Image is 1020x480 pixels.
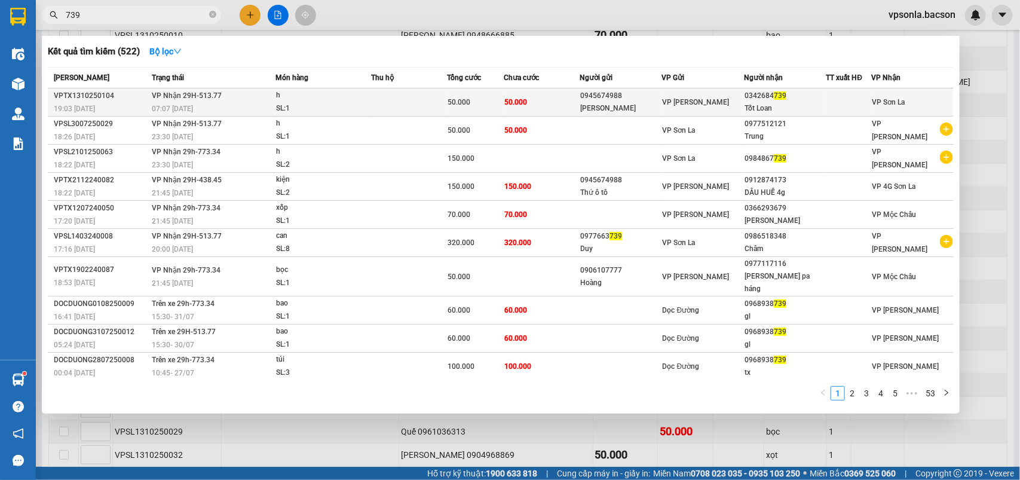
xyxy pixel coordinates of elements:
div: [PERSON_NAME] [745,215,825,227]
span: VP Sơn La [663,239,696,247]
li: 53 [921,386,939,400]
span: 100.000 [448,362,474,371]
span: VP Gửi [662,74,685,82]
div: 0968938 [745,326,825,338]
span: 21:45 [DATE] [152,279,193,288]
span: 50.000 [504,126,527,134]
span: Món hàng [275,74,308,82]
div: SL: 2 [276,158,366,172]
div: VPSL2101250063 [54,146,148,158]
div: VPTX1902240087 [54,264,148,276]
div: SL: 1 [276,310,366,323]
div: Hoàng [580,277,661,289]
span: VP [PERSON_NAME] [663,273,730,281]
span: Người nhận [744,74,783,82]
div: VPTX1207240050 [54,202,148,215]
span: question-circle [13,401,24,412]
span: 320.000 [504,239,531,247]
div: VPTX2112240082 [54,174,148,187]
span: 739 [774,356,786,364]
span: ••• [902,386,921,400]
span: VP [PERSON_NAME] [663,210,730,219]
span: right [943,389,950,396]
span: VP [PERSON_NAME] [872,362,939,371]
div: bao [276,297,366,310]
span: 50.000 [448,273,470,281]
img: warehouse-icon [12,78,24,90]
span: Người gửi [580,74,612,82]
span: Trên xe 29H-513.77 [152,328,216,336]
span: VP Nhận 29H-513.77 [152,232,222,240]
span: 50.000 [448,126,470,134]
li: 1 [831,386,845,400]
div: Trung [745,130,825,143]
img: warehouse-icon [12,108,24,120]
div: SL: 8 [276,243,366,256]
div: h [276,145,366,158]
button: left [816,386,831,400]
span: VP [PERSON_NAME] [872,120,928,141]
div: 0986518348 [745,230,825,243]
div: can [276,230,366,243]
div: h [276,117,366,130]
div: Duy [580,243,661,255]
span: 21:45 [DATE] [152,189,193,197]
div: gl [745,310,825,323]
span: 07:07 [DATE] [152,105,193,113]
div: bọc [276,264,366,277]
div: 0984867 [745,152,825,165]
span: 50.000 [448,98,470,106]
span: notification [13,428,24,439]
a: 1 [831,387,844,400]
div: túi [276,353,366,366]
span: left [820,389,827,396]
div: DOCDUONG3107250012 [54,326,148,338]
span: VP Nhận 29H-513.77 [152,91,222,100]
img: warehouse-icon [12,374,24,386]
div: h [276,89,366,102]
li: 2 [845,386,859,400]
div: 0912874173 [745,174,825,187]
li: 3 [859,386,874,400]
div: bao [276,325,366,338]
span: Trạng thái [152,74,184,82]
span: VP Nhận 29h-773.34 [152,266,220,274]
div: SL: 1 [276,102,366,115]
img: logo-vxr [10,8,26,26]
div: 0945674988 [580,90,661,102]
span: 50.000 [504,98,527,106]
span: down [173,47,182,56]
span: 17:20 [DATE] [54,217,95,225]
div: 0366293679 [745,202,825,215]
span: 739 [774,299,786,308]
span: 70.000 [504,210,527,219]
span: Thu hộ [371,74,394,82]
a: 2 [846,387,859,400]
span: 23:30 [DATE] [152,161,193,169]
div: 0977663 [580,230,661,243]
span: 739 [774,154,786,163]
span: 60.000 [504,334,527,343]
span: search [50,11,58,19]
sup: 1 [23,372,26,375]
span: 739 [609,232,622,240]
li: 4 [874,386,888,400]
span: VP [PERSON_NAME] [663,182,730,191]
span: Trên xe 29h-773.34 [152,356,215,364]
span: 23:30 [DATE] [152,133,193,141]
div: VPSL3007250029 [54,118,148,130]
span: 00:04 [DATE] [54,369,95,377]
div: 0968938 [745,354,825,366]
span: 60.000 [448,306,470,314]
span: VP [PERSON_NAME] [872,306,939,314]
span: 150.000 [448,154,474,163]
span: Chưa cước [504,74,539,82]
div: SL: 1 [276,277,366,290]
span: 739 [774,328,786,336]
span: 10:45 - 27/07 [152,369,194,377]
span: VP Sơn La [663,154,696,163]
div: Châm [745,243,825,255]
div: DẦU HUẾ 4g [745,187,825,199]
div: [PERSON_NAME] pa háng [745,270,825,295]
li: Next 5 Pages [902,386,921,400]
